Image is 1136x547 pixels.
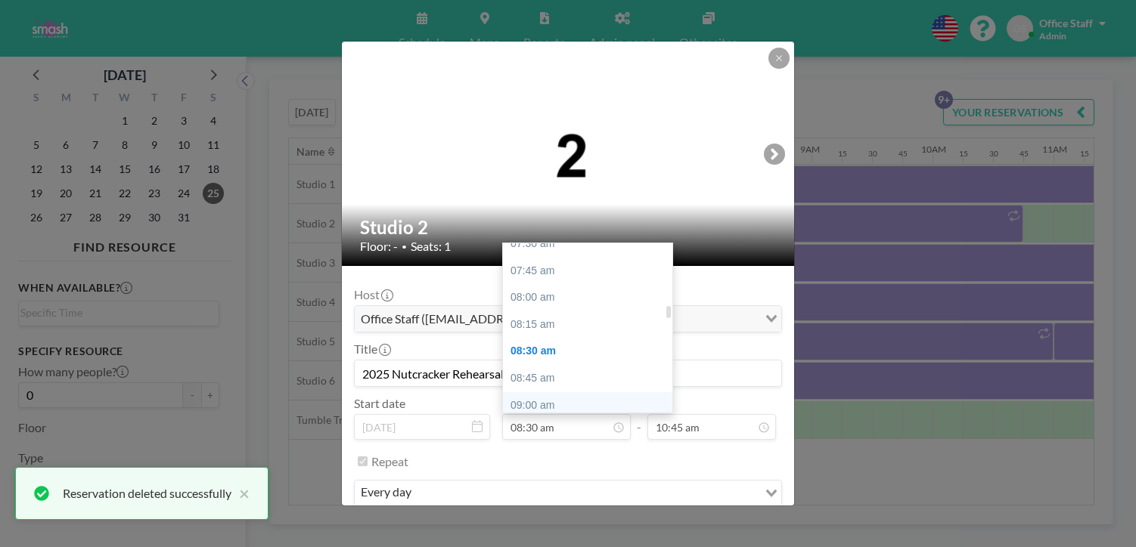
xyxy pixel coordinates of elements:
label: Title [354,341,390,357]
span: Seats: 1 [411,239,451,254]
label: Host [354,287,392,302]
div: Reservation deleted successfully [63,484,231,502]
div: 07:45 am [503,258,672,285]
span: • [402,241,407,252]
span: Office Staff ([EMAIL_ADDRESS][DOMAIN_NAME]) [358,309,632,329]
label: Repeat [371,454,408,469]
div: 08:15 am [503,311,672,338]
div: 08:45 am [503,365,672,392]
span: every day [358,484,414,503]
input: Search for option [416,484,756,503]
div: 09:00 am [503,392,672,419]
img: 537.png [342,117,796,191]
div: 07:30 am [503,230,672,258]
div: 08:00 am [503,284,672,311]
h2: Studio 2 [360,216,778,239]
button: close [231,484,250,502]
div: Search for option [355,481,781,506]
div: 08:30 am [503,338,672,365]
input: (No title) [355,360,781,386]
input: Search for option [634,309,756,329]
span: - [637,401,641,434]
label: Start date [354,396,405,411]
div: Search for option [355,306,781,332]
span: Floor: - [360,239,398,254]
